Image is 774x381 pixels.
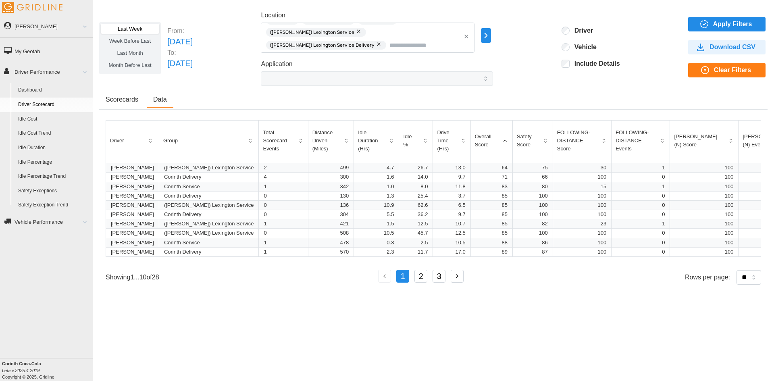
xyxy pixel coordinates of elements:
p: 80 [518,183,548,190]
p: 1 [616,220,665,227]
p: 100 [675,211,733,218]
p: FOLLOWING-DISTANCE Events [616,129,653,153]
p: 83 [476,183,508,190]
p: 100 [558,192,606,200]
p: From: [167,26,193,35]
p: 88 [476,239,508,246]
p: 1 [616,183,665,190]
p: 85 [476,202,508,209]
p: [PERSON_NAME] [111,192,154,200]
p: 1.6 [359,173,394,181]
p: 100 [675,173,733,181]
label: Vehicle [570,43,597,51]
p: 342 [313,183,349,190]
p: 17.0 [438,248,465,256]
p: Idle Duration (Hrs) [358,129,382,153]
button: Idle % [399,129,433,153]
div: Copyright © 2025, Gridline [2,360,93,380]
button: Idle Duration (Hrs) [354,125,399,157]
p: 0 [616,239,665,246]
p: 0 [264,202,303,209]
p: 12.5 [438,229,465,237]
a: Safety Exceptions [15,184,93,198]
label: Driver [570,27,593,35]
button: Clear Filters [688,63,766,77]
button: 2 [414,270,427,283]
p: 1 [264,239,303,246]
label: Application [261,59,292,69]
p: Rows per page: [685,273,730,282]
p: 100 [675,220,733,227]
button: FOLLOWING-DISTANCE Score [553,125,611,157]
p: 5.5 [359,211,394,218]
p: 100 [558,248,606,256]
p: Distance Driven (Miles) [312,129,337,153]
p: 13.0 [438,164,465,171]
p: 0 [264,192,303,200]
p: Safety Score [517,133,536,149]
p: 14.0 [404,173,428,181]
p: 1 [264,220,303,227]
p: ([PERSON_NAME]) Lexington Service [164,229,254,237]
p: Drive Time (Hrs) [437,129,453,153]
p: 1 [616,164,665,171]
p: 89 [476,248,508,256]
p: 100 [518,202,548,209]
p: 15 [558,183,606,190]
p: [PERSON_NAME] [111,211,154,218]
span: Download CSV [709,40,755,54]
p: Corinth Delivery [164,211,254,218]
span: Month Before Last [109,62,152,68]
p: 71 [476,173,508,181]
p: 0 [616,211,665,218]
p: 85 [476,220,508,227]
p: 62.6 [404,202,428,209]
p: 30 [558,164,606,171]
p: Total Scorecard Events [263,129,291,153]
p: 300 [313,173,349,181]
p: 8.0 [404,183,428,190]
p: Group [163,137,178,145]
p: 64 [476,164,508,171]
p: 100 [558,239,606,246]
button: 1 [396,270,409,283]
p: To: [167,48,193,57]
a: Idle Percentage Trend [15,169,93,184]
p: 100 [675,248,733,256]
p: ([PERSON_NAME]) Lexington Service [164,220,254,227]
p: 25.4 [404,192,428,200]
p: 478 [313,239,349,246]
span: Week Before Last [109,38,151,44]
p: 26.7 [404,164,428,171]
p: 36.2 [404,211,428,218]
p: 100 [518,229,548,237]
p: 66 [518,173,548,181]
b: Corinth Coca-Cola [2,361,41,366]
button: Drive Time (Hrs) [433,125,470,157]
p: 75 [518,164,548,171]
span: Last Week [118,26,142,32]
p: 100 [518,211,548,218]
p: 0 [616,192,665,200]
p: 87 [518,248,548,256]
p: [PERSON_NAME] [111,164,154,171]
p: 499 [313,164,349,171]
p: 2.3 [359,248,394,256]
button: Overall Score [471,129,512,153]
p: 100 [558,173,606,181]
p: 10.9 [359,202,394,209]
button: Distance Driven (Miles) [308,125,354,157]
span: Data [153,96,167,103]
p: ([PERSON_NAME]) Lexington Service [164,202,254,209]
p: 2 [264,164,303,171]
p: 1.3 [359,192,394,200]
p: Corinth Service [164,239,254,246]
p: 12.5 [404,220,428,227]
p: 136 [313,202,349,209]
button: FOLLOWING-DISTANCE Events [612,125,670,157]
p: 100 [675,183,733,190]
p: Corinth Service [164,183,254,190]
p: 0 [616,202,665,209]
p: 100 [558,229,606,237]
p: 100 [558,202,606,209]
